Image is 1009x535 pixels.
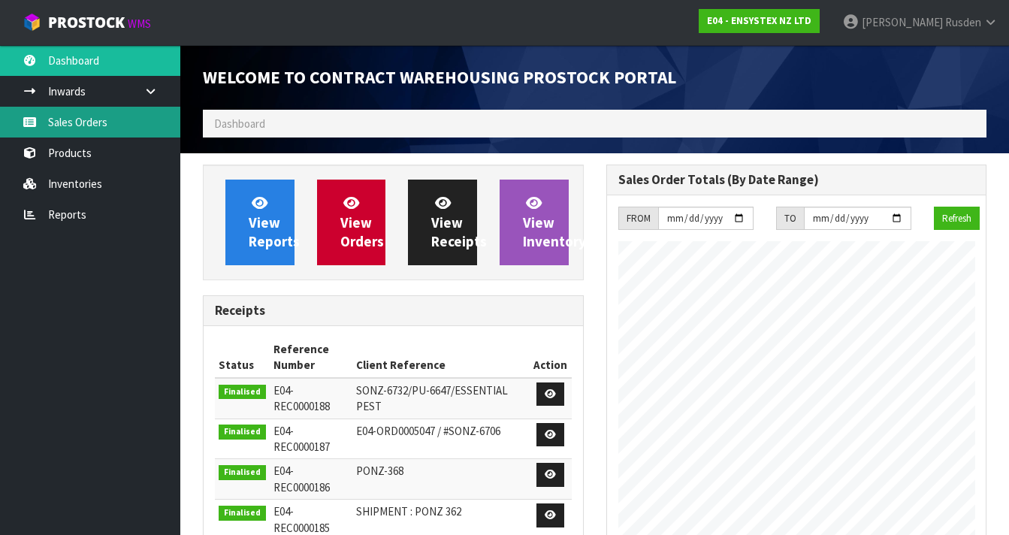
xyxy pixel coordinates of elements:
th: Status [215,337,270,378]
span: View Reports [249,194,300,250]
span: View Orders [340,194,384,250]
a: ViewOrders [317,180,386,265]
span: Welcome to Contract Warehousing ProStock Portal [203,66,676,88]
span: View Receipts [431,194,487,250]
span: PONZ-368 [356,464,403,478]
span: E04-ORD0005047 / #SONZ-6706 [356,424,500,438]
span: Finalised [219,385,266,400]
span: Finalised [219,506,266,521]
a: ViewReceipts [408,180,477,265]
th: Reference Number [270,337,352,378]
span: SONZ-6732/PU-6647/ESSENTIAL PEST [356,383,508,413]
h3: Receipts [215,304,572,318]
img: cube-alt.png [23,13,41,32]
span: ProStock [48,13,125,32]
div: FROM [618,207,658,231]
a: ViewInventory [500,180,569,265]
span: Dashboard [214,116,265,131]
span: E04-REC0000188 [273,383,330,413]
span: E04-REC0000186 [273,464,330,494]
span: E04-REC0000187 [273,424,330,454]
div: TO [776,207,804,231]
button: Refresh [934,207,980,231]
th: Action [530,337,571,378]
span: Finalised [219,465,266,480]
span: E04-REC0000185 [273,504,330,534]
h3: Sales Order Totals (By Date Range) [618,173,975,187]
span: Rusden [945,15,981,29]
th: Client Reference [352,337,530,378]
strong: E04 - ENSYSTEX NZ LTD [707,14,811,27]
span: SHIPMENT : PONZ 362 [356,504,461,518]
a: ViewReports [225,180,295,265]
span: Finalised [219,425,266,440]
small: WMS [128,17,151,31]
span: [PERSON_NAME] [862,15,943,29]
span: View Inventory [523,194,586,250]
